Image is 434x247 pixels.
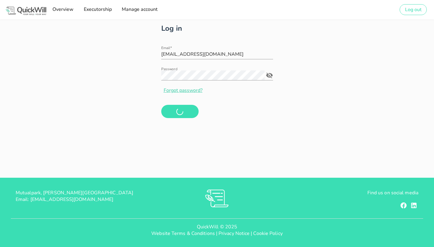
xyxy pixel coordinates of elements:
span: Log out [405,6,422,13]
a: Privacy Notice [219,230,250,237]
img: Logo [5,6,47,16]
label: Password [161,67,177,71]
a: Manage account [120,4,159,16]
a: Cookie Policy [253,230,282,237]
span: Mutualpark, [PERSON_NAME][GEOGRAPHIC_DATA] [16,189,133,196]
span: Email: [EMAIL_ADDRESS][DOMAIN_NAME] [16,196,114,203]
a: Website Terms & Conditions [151,230,215,237]
p: Find us on social media [284,189,418,196]
span: | [251,230,252,237]
label: Email* [161,46,172,50]
a: Forgot password? [161,87,203,94]
p: QuickWill © 2025 [5,224,429,230]
button: Log out [400,4,427,15]
a: Executorship [81,4,113,16]
span: Executorship [83,6,112,13]
h2: Log in [161,23,333,34]
img: RVs0sauIwKhMoGR03FLGkjXSOVwkZRnQsltkF0QxpTsornXsmh1o7vbL94pqF3d8sZvAAAAAElFTkSuQmCC [205,189,228,207]
span: | [216,230,217,237]
span: Manage account [121,6,158,13]
span: Overview [52,6,74,13]
button: Password appended action [264,71,275,79]
a: Overview [50,4,75,16]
